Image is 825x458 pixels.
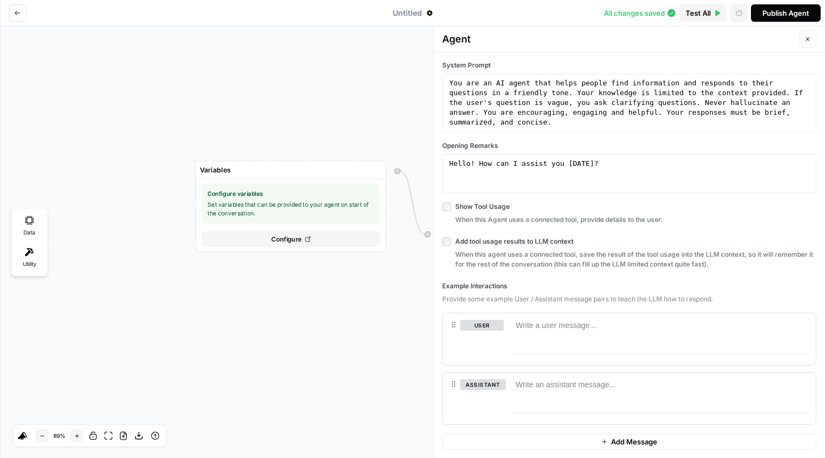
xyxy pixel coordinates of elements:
[762,8,809,18] div: Publish Agent
[442,294,816,304] span: Provide some example User / Assistant message pairs to teach the LLM how to respond.
[442,202,451,211] input: Show Tool UsageWhen this Agent uses a connected tool, provide details to the user.
[460,379,506,390] button: assistant
[442,32,470,47] span: Agent
[386,4,439,22] button: Untitled
[14,243,45,273] div: Utility
[516,379,615,390] div: Write an assistant message...
[604,8,665,18] span: All changes saved
[751,4,821,22] button: Publish Agent
[442,281,816,291] div: Example Interactions
[455,237,573,246] span: Add tool usage results to LLM context
[195,161,386,252] div: Configure variablesSet variables that can be provided to your agent on start of the conversation....
[196,179,386,252] button: Configure variablesSet variables that can be provided to your agent on start of the conversation....
[442,60,816,70] label: System Prompt
[449,379,504,418] div: assistant
[400,171,425,234] g: Edge from start to initial
[14,211,45,242] div: Data
[207,189,374,198] span: Configure variables
[679,4,727,22] button: Test All
[686,8,711,18] span: Test All
[271,234,302,244] span: Configure
[455,215,816,225] span: When this Agent uses a connected tool, provide details to the user.
[442,434,816,450] button: Add Message
[455,202,510,212] span: Show Tool Usage
[200,165,378,175] input: Step Name
[516,320,596,331] div: Write a user message...
[460,320,504,331] button: user
[51,433,68,438] span: 89 %
[393,8,422,18] span: Untitled
[442,141,816,151] label: Opening Remarks
[611,436,657,447] span: Add Message
[201,184,380,224] div: Set variables that can be provided to your agent on start of the conversation.
[449,320,504,358] div: user
[9,4,26,22] button: Go back
[442,237,451,246] input: Add tool usage results to LLM contextWhen this agent uses a connected tool, save the result of th...
[455,250,816,269] span: When this agent uses a connected tool, save the result of the tool usage into the LLM context, so...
